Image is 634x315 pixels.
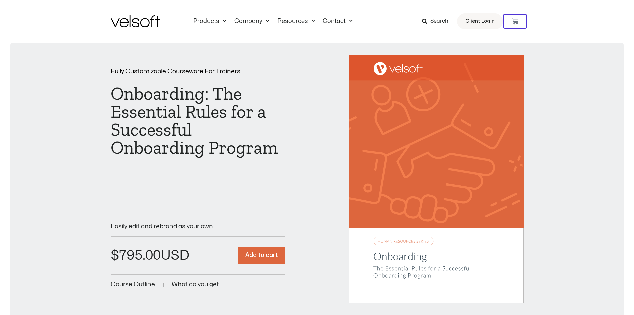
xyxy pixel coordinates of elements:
img: Second Product Image [349,55,524,303]
bdi: 795.00 [111,249,161,262]
a: What do you get [172,281,219,288]
span: Client Login [465,17,495,26]
a: Client Login [457,13,503,29]
h1: Onboarding: The Essential Rules for a Successful Onboarding Program [111,85,286,157]
span: $ [111,249,119,262]
nav: Menu [189,18,357,25]
a: Course Outline [111,281,155,288]
p: Easily edit and rebrand as your own [111,223,286,230]
span: Search [430,17,448,26]
a: ProductsMenu Toggle [189,18,230,25]
img: Velsoft Training Materials [111,15,160,27]
a: ContactMenu Toggle [319,18,357,25]
a: Search [422,16,453,27]
p: Fully Customizable Courseware For Trainers [111,68,286,75]
button: Add to cart [238,247,285,264]
a: CompanyMenu Toggle [230,18,273,25]
a: ResourcesMenu Toggle [273,18,319,25]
